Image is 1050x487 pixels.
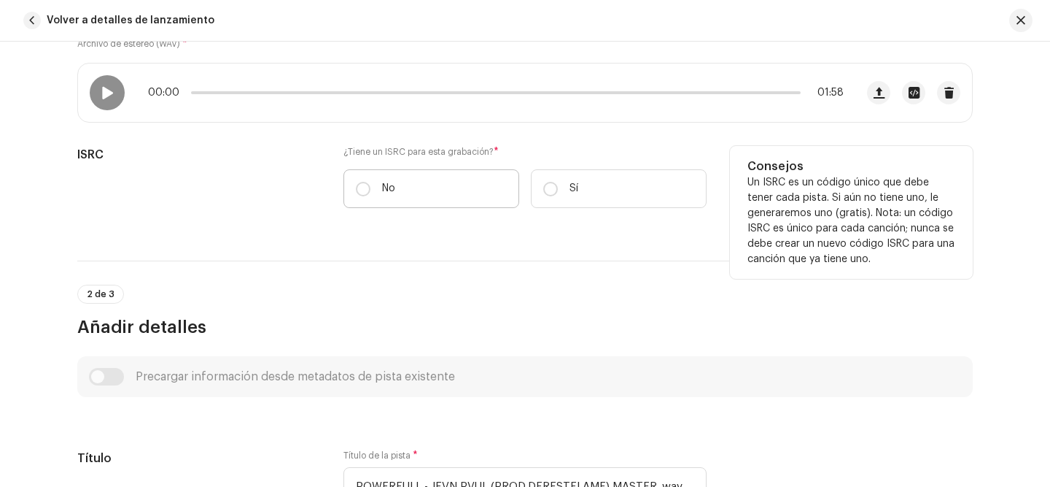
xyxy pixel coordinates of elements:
[747,175,955,267] p: Un ISRC es un código único que debe tener cada pista. Si aún no tiene uno, le generaremos uno (gr...
[747,158,955,175] h5: Consejos
[569,181,578,196] p: Sí
[343,450,418,461] label: Título de la pista
[77,315,973,339] h3: Añadir detalles
[382,181,395,196] p: No
[77,146,320,164] h5: ISRC
[77,450,320,467] h5: Título
[343,146,707,158] label: ¿Tiene un ISRC para esta grabación?
[806,87,844,99] span: 01:58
